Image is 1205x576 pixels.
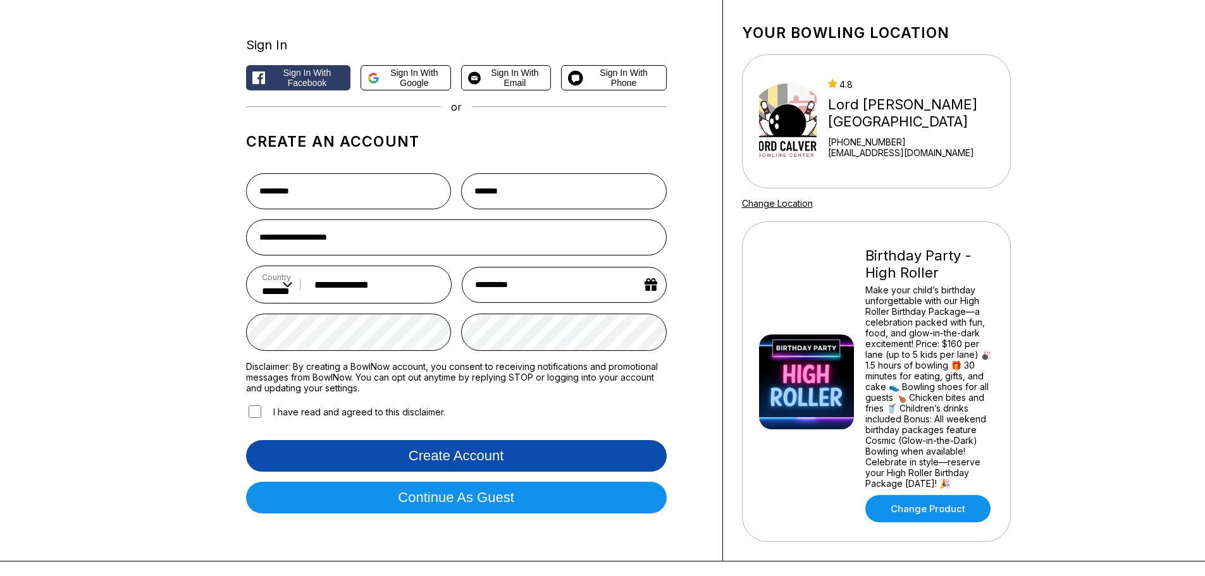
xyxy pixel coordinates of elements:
[561,65,667,90] button: Sign in with Phone
[865,247,994,281] div: Birthday Party - High Roller
[246,361,667,393] label: Disclaimer: By creating a BowlNow account, you consent to receiving notifications and promotional...
[865,495,991,522] a: Change Product
[759,74,817,169] img: Lord Calvert Bowling Center
[246,482,667,513] button: Continue as guest
[246,37,667,52] div: Sign In
[461,65,551,90] button: Sign in with Email
[246,403,445,420] label: I have read and agreed to this disclaimer.
[385,68,444,88] span: Sign in with Google
[246,440,667,472] button: Create account
[262,273,292,282] label: Country
[246,101,667,113] div: or
[486,68,544,88] span: Sign in with Email
[246,65,351,90] button: Sign in with Facebook
[828,79,1004,90] div: 4.8
[361,65,450,90] button: Sign in with Google
[742,198,813,209] a: Change Location
[759,334,854,429] img: Birthday Party - High Roller
[588,68,660,88] span: Sign in with Phone
[742,24,1011,42] h1: Your bowling location
[270,68,345,88] span: Sign in with Facebook
[246,133,667,150] h1: Create an account
[828,96,1004,130] div: Lord [PERSON_NAME][GEOGRAPHIC_DATA]
[828,147,1004,158] a: [EMAIL_ADDRESS][DOMAIN_NAME]
[865,285,994,489] div: Make your child’s birthday unforgettable with our High Roller Birthday Package—a celebration pack...
[828,137,1004,147] div: [PHONE_NUMBER]
[249,405,261,418] input: I have read and agreed to this disclaimer.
